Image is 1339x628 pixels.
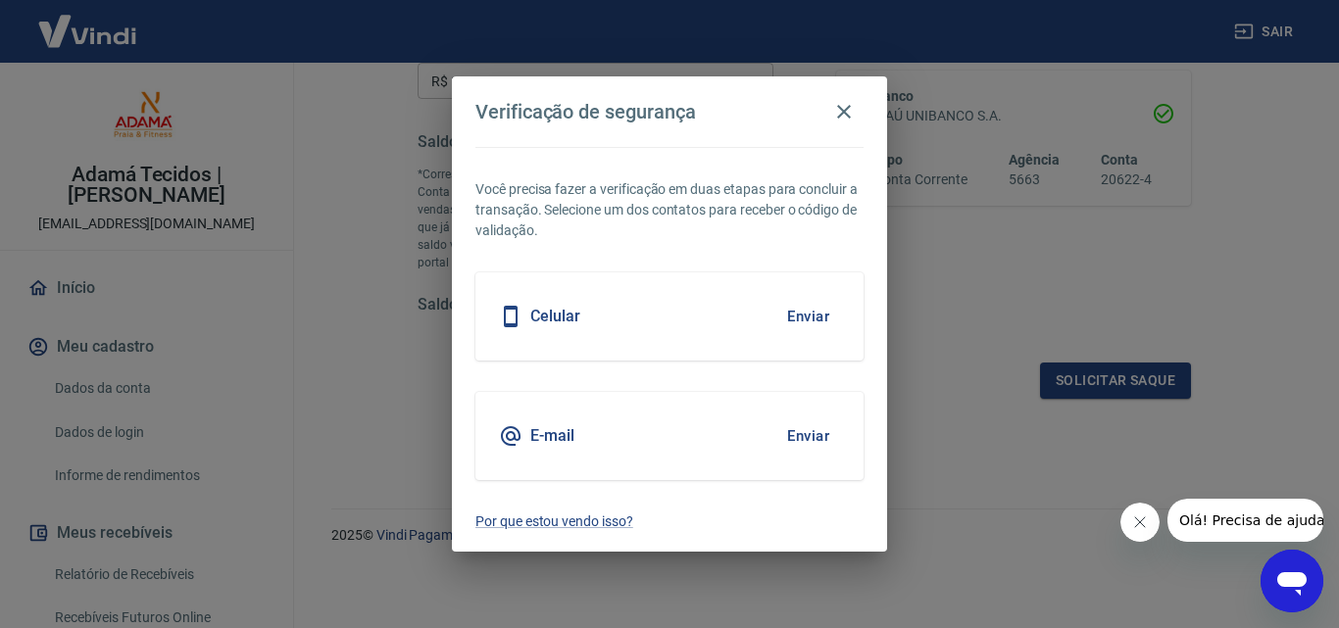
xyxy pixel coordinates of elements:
h4: Verificação de segurança [475,100,696,123]
p: Você precisa fazer a verificação em duas etapas para concluir a transação. Selecione um dos conta... [475,179,864,241]
a: Por que estou vendo isso? [475,511,864,532]
span: Olá! Precisa de ajuda? [12,14,165,29]
iframe: Botão para abrir a janela de mensagens [1261,550,1323,612]
button: Enviar [776,296,840,337]
button: Enviar [776,415,840,457]
h5: Celular [530,307,580,326]
iframe: Mensagem da empresa [1167,499,1323,542]
h5: E-mail [530,426,574,446]
iframe: Fechar mensagem [1120,503,1160,542]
